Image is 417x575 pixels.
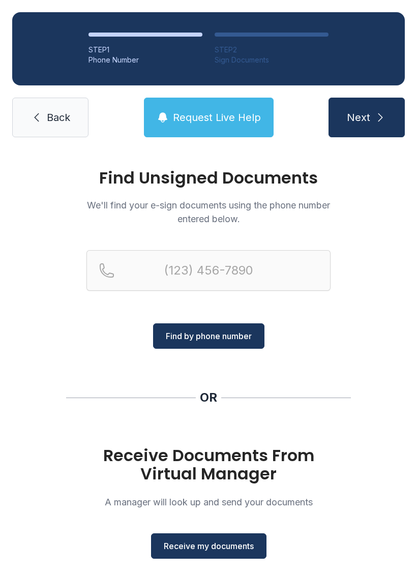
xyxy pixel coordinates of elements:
[215,45,329,55] div: STEP 2
[88,55,202,65] div: Phone Number
[173,110,261,125] span: Request Live Help
[347,110,370,125] span: Next
[164,540,254,552] span: Receive my documents
[88,45,202,55] div: STEP 1
[215,55,329,65] div: Sign Documents
[166,330,252,342] span: Find by phone number
[86,170,331,186] h1: Find Unsigned Documents
[86,198,331,226] p: We'll find your e-sign documents using the phone number entered below.
[86,446,331,483] h1: Receive Documents From Virtual Manager
[47,110,70,125] span: Back
[86,250,331,291] input: Reservation phone number
[86,495,331,509] p: A manager will look up and send your documents
[200,389,217,406] div: OR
